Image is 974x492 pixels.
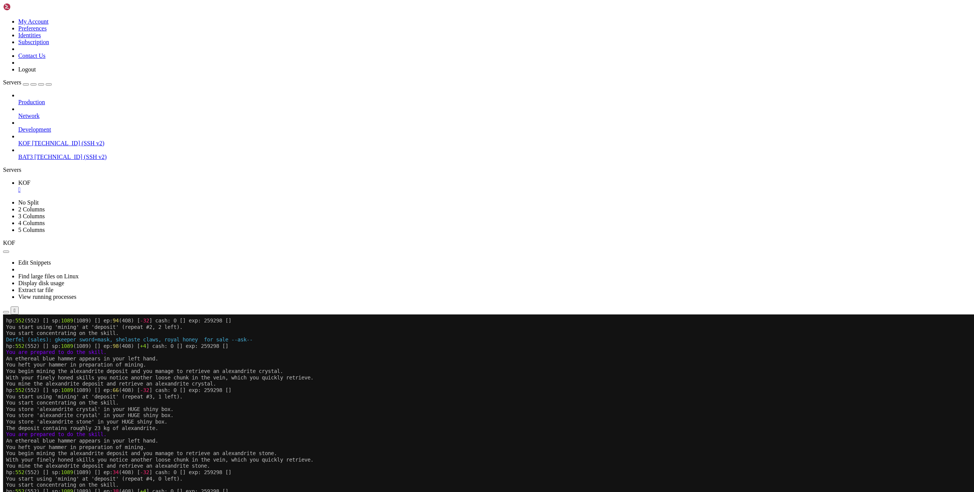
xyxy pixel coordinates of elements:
[3,433,874,440] x-row: _________(unnamed1)______________________________________________________________________________...
[137,3,146,9] span: -32
[3,199,874,205] x-row: The deposit contains roughly 13 kg of alexandrite.
[3,249,874,256] x-row: You finish the last repeated action.
[12,3,21,9] span: 552
[18,133,971,147] li: KOF [TECHNICAL_ID] (SSH v2)
[3,446,874,452] x-row: Hp:552/552 Sp:1089/1089 Ep:6/408 Exp:259298 >vw
[149,376,155,382] span: +4
[18,154,971,160] a: BAT3 [TECHNICAL_ID] (SSH v2)
[116,427,125,433] span: 300
[3,414,874,421] x-row: there? Just a few steps, left or right. Spirits are what show the sight.'
[3,240,15,246] span: KOF
[18,32,41,38] a: Identities
[11,306,19,314] button: 
[3,256,113,262] span: Mulam [report]: Venturers way coming
[3,382,874,389] x-row: Venturers way: ###
[110,73,116,79] span: 66
[3,389,128,395] span: You skillfully cast the spell with haste.
[3,130,874,136] x-row: You heft your hammer in preparation of mining.
[32,140,104,146] span: [TECHNICAL_ID] (SSH v2)
[18,119,971,133] li: Development
[3,148,874,155] x-row: You mine the alexandrite deposit and retrieve an alexandrite stone.
[3,332,874,338] x-row: You restore some of your vitality.
[12,427,21,433] span: 552
[3,3,47,11] img: Shellngn
[3,408,874,414] x-row: You sing '..a few steps to earthen might, a few steps just go ahead me, but do I walk the right d...
[157,452,160,459] div: (48, 71)
[18,140,971,147] a: KOF [TECHNICAL_ID] (SSH v2)
[18,227,45,233] a: 5 Columns
[3,47,874,54] x-row: You heft your hammer in preparation of mining.
[3,161,874,168] x-row: You start using 'mining' at 'deposit' (repeat #4, 0 left).
[3,319,874,325] x-row: You sing '..a few steps to earthen might, a few steps just go ahead me, but do I walk the right d...
[3,111,874,117] x-row: The deposit contains roughly 23 kg of alexandrite.
[116,338,125,344] span: 151
[3,29,874,35] x-row: hp: (552) [] sp: (1089) [] ep: (408) [ ] cash: 0 [] exp: 259298 []
[110,174,116,180] span: 38
[3,338,874,344] x-row: hp: (552) [] sp: (1089) [ ] ep: (408) [ ] cash: 0 [] exp: 259298 []
[3,401,88,407] span: You are done with the chant.
[3,66,874,73] x-row: You mine the alexandrite deposit and retrieve an alexandrite crystal.
[3,294,152,300] span: You skillfully cast the spell with greater haste.
[3,167,874,174] x-row: You start concentrating on the skill.
[3,237,874,243] x-row: You mine the alexandrite deposit and retrieve an alexandrite stone.
[18,92,971,106] li: Production
[18,273,79,279] a: Find large files on Linux
[110,29,116,35] span: 98
[3,306,874,313] x-row: Venturers way: #
[3,395,874,402] x-row: Venturers way: #
[94,376,103,382] span: +93
[18,147,971,160] li: BAT3 [TECHNICAL_ID] (SSH v2)
[18,140,30,146] span: KOF
[91,338,100,344] span: -93
[3,325,874,332] x-row: there? Just a few steps, left or right. Spirits are what show the sight.'
[3,73,874,79] x-row: hp: (552) [] sp: (1089) [] ep: (408) [ ] cash: 0 [] exp: 259298 []
[12,155,21,161] span: 552
[58,243,70,249] span: 1089
[12,29,21,35] span: 552
[58,155,70,161] span: 1089
[18,126,971,133] a: Development
[3,452,874,458] x-row: Hp:552/552 Sp:996/1089 Ep:151/408 Exp:259298 >vw
[58,73,70,79] span: 1089
[3,79,874,86] x-row: You start using 'mining' at 'deposit' (repeat #3, 1 left).
[3,351,874,357] x-row: You start chanting.
[3,92,874,98] x-row: You store 'alexandrite crystal' in your HUGE shiny box.
[3,79,21,86] span: Servers
[18,154,33,160] span: BAT3
[3,376,874,382] x-row: hp: (552) [] sp: (1089) [ ] ep: (408) [ ] cash: 0 [] exp: 259298 []
[3,35,103,41] span: You are prepared to do the skill.
[119,376,128,382] span: 155
[58,174,70,180] span: 1089
[18,25,47,32] a: Preferences
[3,439,874,446] x-row: Hp:552/552 Sp:1089/1089 Ep:6/408 Exp:259298 >l deposit
[12,73,21,79] span: 552
[18,18,49,25] a: My Account
[3,98,874,104] x-row: You store 'alexandrite crystal' in your HUGE shiny box.
[146,338,158,344] span: +145
[12,338,21,344] span: 552
[110,3,116,9] span: 94
[3,344,113,351] span: Mulam [report]: Venturers way coming
[3,205,103,211] span: You are prepared to do the skill.
[3,224,874,231] x-row: You begin mining the alexandrite deposit and you manage to retrieve an alexandrite crystal.
[3,41,874,48] x-row: An ethereal blue hammer appears in your left hand.
[18,287,53,293] a: Extract tar file
[34,154,107,160] span: [TECHNICAL_ID] (SSH v2)
[3,193,88,199] span: (bat): Took greets everyone.
[134,243,143,249] span: -32
[137,174,143,180] span: +4
[18,39,49,45] a: Subscription
[3,79,52,86] a: Servers
[3,117,103,123] span: You are prepared to do the skill.
[18,186,971,193] a: 
[3,287,874,294] x-row: The deposit contains roughly 8 kg of alexandrite.
[3,427,874,433] x-row: hp: (552) [] sp: (1089) [ ] ep: (408) [ ] cash: 0 [] exp: 259298 []
[3,370,874,376] x-row: You sizzle with magical energy.
[3,104,874,111] x-row: You store 'alexandrite stone' in your HUGE shiny box.
[18,206,45,213] a: 2 Columns
[3,22,250,28] span: Derfel (sales): gkeeper sword+mask, shelaste claws, royal honey for sale --ask--
[91,427,100,433] span: -93
[3,174,874,180] x-row: hp: (552) [] sp: (1089) [] ep: (408) [ ] cash: 0 [] exp: 259298 []
[18,179,30,186] span: KOF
